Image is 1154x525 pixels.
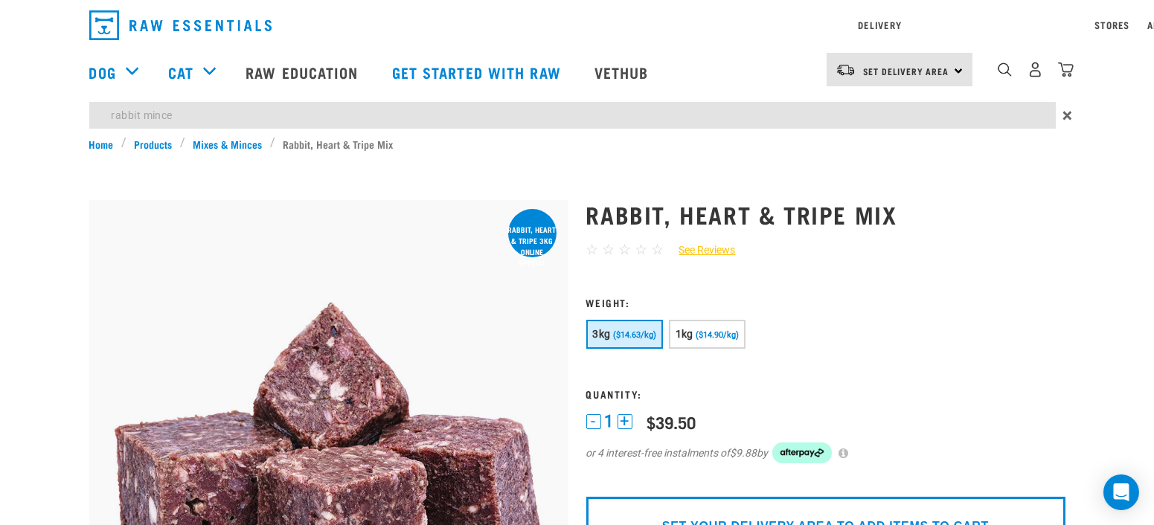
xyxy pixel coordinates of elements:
span: Set Delivery Area [863,68,949,74]
button: 1kg ($14.90/kg) [669,320,746,349]
span: 3kg [593,328,611,340]
a: Dog [89,61,116,83]
img: user.png [1028,62,1043,77]
span: 1 [605,413,614,429]
h1: Rabbit, Heart & Tripe Mix [586,201,1065,228]
a: Delivery [858,22,901,28]
span: ☆ [603,241,615,258]
span: ($14.90/kg) [696,330,739,340]
a: Products [126,136,180,152]
span: ☆ [652,241,664,258]
span: $9.88 [731,445,757,461]
span: 1kg [676,328,693,340]
a: See Reviews [664,242,736,258]
img: home-icon-1@2x.png [998,62,1012,77]
nav: breadcrumbs [89,136,1065,152]
span: ☆ [635,241,648,258]
nav: dropdown navigation [77,4,1077,46]
div: $39.50 [647,413,696,431]
h3: Quantity: [586,388,1065,399]
button: - [586,414,601,429]
div: or 4 interest-free instalments of by [586,442,1065,463]
div: Open Intercom Messenger [1103,474,1139,510]
img: Afterpay [772,442,832,463]
a: Stores [1095,22,1130,28]
span: × [1063,102,1073,129]
img: home-icon@2x.png [1058,62,1074,77]
a: Home [89,136,122,152]
a: Raw Education [231,42,376,102]
input: Search... [89,102,1056,129]
span: ☆ [586,241,599,258]
button: + [618,414,632,429]
button: 3kg ($14.63/kg) [586,320,663,349]
img: Raw Essentials Logo [89,10,272,40]
h3: Weight: [586,297,1065,308]
a: Get started with Raw [377,42,580,102]
a: Vethub [580,42,667,102]
img: van-moving.png [836,63,856,77]
a: Mixes & Minces [185,136,270,152]
a: Cat [168,61,193,83]
span: ☆ [619,241,632,258]
span: ($14.63/kg) [613,330,656,340]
